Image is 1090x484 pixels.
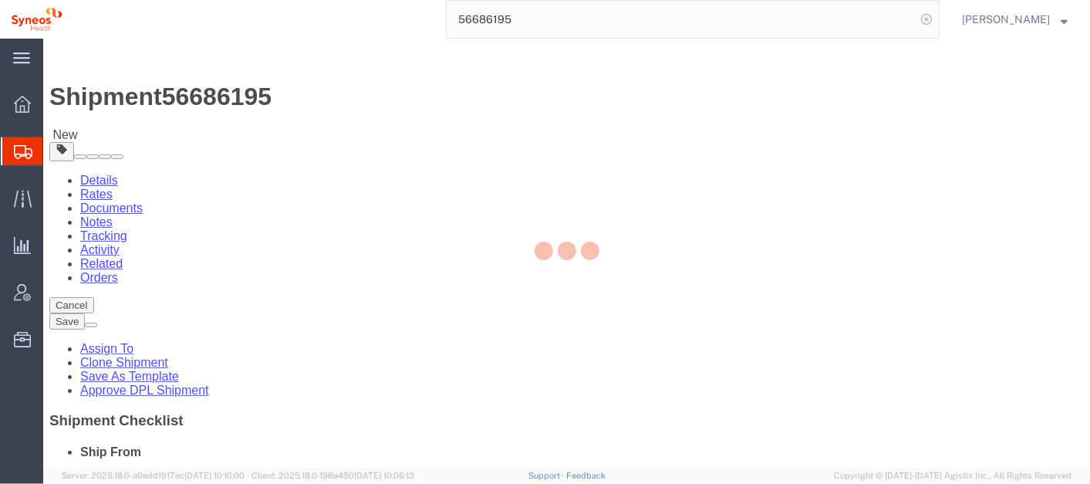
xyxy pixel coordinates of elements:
span: Client: 2025.18.0-198a450 [251,471,414,480]
span: Julie Ryan [962,11,1050,28]
span: [DATE] 10:06:13 [354,471,414,480]
span: [DATE] 10:10:00 [184,471,245,480]
span: Server: 2025.18.0-a0edd1917ac [62,471,245,480]
a: Support [528,471,567,480]
a: Feedback [566,471,606,480]
span: Copyright © [DATE]-[DATE] Agistix Inc., All Rights Reserved [834,469,1071,482]
img: logo [11,8,62,31]
input: Search for shipment number, reference number [447,1,916,38]
button: [PERSON_NAME] [961,10,1068,29]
